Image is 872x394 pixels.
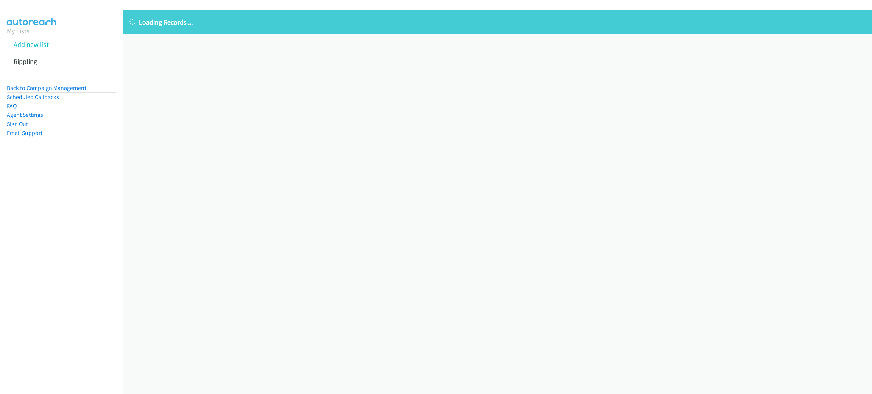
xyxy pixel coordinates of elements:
[7,93,59,101] a: Scheduled Callbacks
[7,26,30,35] a: My Lists
[14,40,49,49] a: Add new list
[7,129,42,137] a: Email Support
[7,111,43,118] a: Agent Settings
[7,120,28,127] a: Sign Out
[7,102,17,110] a: FAQ
[129,17,865,27] p: Loading Records ...
[7,84,86,92] a: Back to Campaign Management
[14,57,37,66] a: Rippling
